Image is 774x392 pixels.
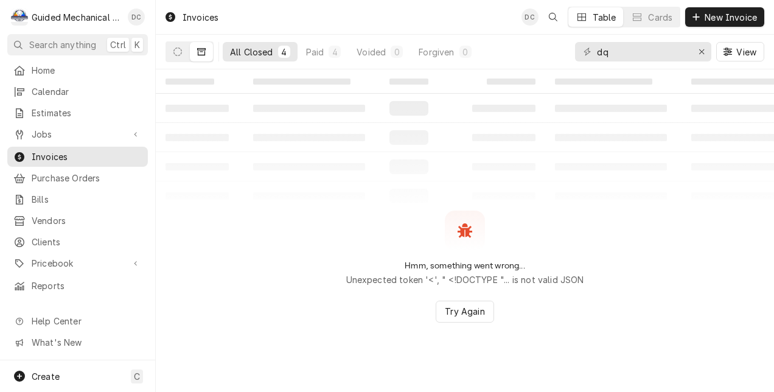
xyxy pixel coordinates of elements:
[306,46,324,58] div: Paid
[281,46,288,58] div: 4
[32,315,141,327] span: Help Center
[436,301,493,323] button: Try Again
[597,42,688,61] input: Keyword search
[7,332,148,352] a: Go to What's New
[32,257,124,270] span: Pricebook
[7,103,148,123] a: Estimates
[32,371,60,382] span: Create
[7,34,148,55] button: Search anythingCtrlK
[7,276,148,296] a: Reports
[702,11,759,24] span: New Invoice
[128,9,145,26] div: DC
[442,305,487,318] span: Try Again
[32,193,142,206] span: Bills
[357,46,386,58] div: Voided
[32,214,142,227] span: Vendors
[7,211,148,231] a: Vendors
[32,279,142,292] span: Reports
[7,253,148,273] a: Go to Pricebook
[521,9,539,26] div: DC
[166,79,214,85] span: ‌
[134,38,140,51] span: K
[7,147,148,167] a: Invoices
[593,11,616,24] div: Table
[389,79,428,85] span: ‌
[521,9,539,26] div: Daniel Cornell's Avatar
[32,64,142,77] span: Home
[462,46,469,58] div: 0
[110,38,126,51] span: Ctrl
[7,124,148,144] a: Go to Jobs
[648,11,672,24] div: Cards
[7,82,148,102] a: Calendar
[11,9,28,26] div: G
[331,46,338,58] div: 4
[716,42,764,61] button: View
[7,189,148,209] a: Bills
[32,107,142,119] span: Estimates
[734,46,759,58] span: View
[128,9,145,26] div: Daniel Cornell's Avatar
[419,46,454,58] div: Forgiven
[487,79,535,85] span: ‌
[685,7,764,27] button: New Invoice
[32,85,142,98] span: Calendar
[29,38,96,51] span: Search anything
[543,7,563,27] button: Open search
[393,46,400,58] div: 0
[32,128,124,141] span: Jobs
[346,273,584,286] p: Unexpected token '<', " <!DOCTYPE "... is not valid JSON
[156,69,774,211] table: All Closed Invoices List Loading
[32,11,121,24] div: Guided Mechanical Services, LLC
[230,46,273,58] div: All Closed
[253,79,350,85] span: ‌
[32,150,142,163] span: Invoices
[7,232,148,252] a: Clients
[555,79,652,85] span: ‌
[7,60,148,80] a: Home
[32,236,142,248] span: Clients
[32,336,141,349] span: What's New
[7,311,148,331] a: Go to Help Center
[692,42,711,61] button: Erase input
[134,370,140,383] span: C
[7,168,148,188] a: Purchase Orders
[11,9,28,26] div: Guided Mechanical Services, LLC's Avatar
[405,261,525,271] h2: Hmm, something went wrong...
[32,172,142,184] span: Purchase Orders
